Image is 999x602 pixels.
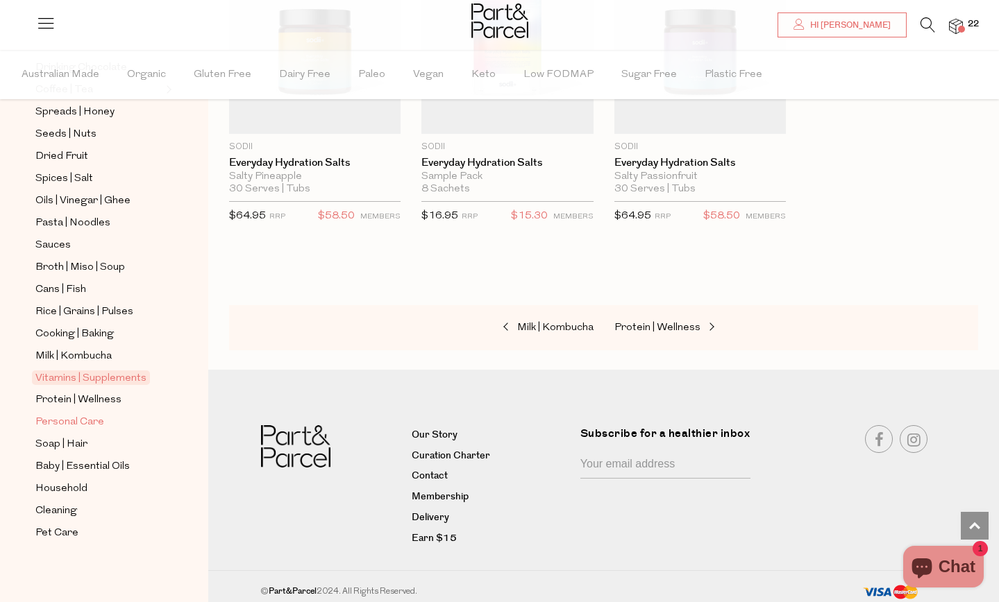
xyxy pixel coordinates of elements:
[35,126,96,143] span: Seeds | Nuts
[35,326,114,343] span: Cooking | Baking
[455,319,594,337] a: Milk | Kombucha
[421,183,470,196] span: 8 Sachets
[35,458,130,475] span: Baby | Essential Oils
[421,211,458,221] span: $16.95
[35,503,77,519] span: Cleaning
[471,3,528,38] img: Part&Parcel
[511,207,548,225] span: $15.30
[35,392,121,409] span: Protein | Wellness
[35,171,93,187] span: Spices | Salt
[614,322,700,333] span: Protein | Wellness
[35,391,162,409] a: Protein | Wellness
[35,413,162,431] a: Personal Care
[35,370,162,386] a: Vitamins | Supplements
[35,281,162,298] a: Cans | Fish
[703,207,740,225] span: $58.50
[35,325,162,343] a: Cooking | Baking
[35,436,162,453] a: Soap | Hair
[949,19,963,33] a: 22
[35,436,87,453] span: Soap | Hair
[412,531,570,547] a: Earn $15
[421,171,593,183] div: Sample Pack
[279,51,330,99] span: Dairy Free
[35,282,86,298] span: Cans | Fish
[35,525,78,542] span: Pet Care
[35,237,162,254] a: Sauces
[318,207,355,225] span: $58.50
[471,51,496,99] span: Keto
[35,502,162,519] a: Cleaning
[35,170,162,187] a: Spices | Salt
[421,157,593,169] a: Everyday Hydration Salts
[580,452,751,479] input: Your email address
[35,104,115,121] span: Spreads | Honey
[35,126,162,143] a: Seeds | Nuts
[35,215,110,232] span: Pasta | Noodles
[32,370,150,385] span: Vitamins | Supplements
[35,414,104,431] span: Personal Care
[614,141,786,153] p: Sodii
[229,183,310,196] span: 30 Serves | Tubs
[35,214,162,232] a: Pasta | Noodles
[360,213,401,221] small: MEMBERS
[412,489,570,506] a: Membership
[412,448,570,465] a: Curation Charter
[614,183,696,196] span: 30 Serves | Tubs
[35,480,162,497] a: Household
[22,51,99,99] span: Australian Made
[35,481,87,497] span: Household
[35,193,131,209] span: Oils | Vinegar | Ghee
[127,51,166,99] span: Organic
[35,458,162,475] a: Baby | Essential Oils
[229,141,401,153] p: Sodii
[462,213,478,221] small: RRP
[614,171,786,183] div: Salty Passionfruit
[261,425,330,467] img: Part&Parcel
[229,171,401,183] div: Salty Pineapple
[421,141,593,153] p: Sodii
[35,148,162,165] a: Dried Fruit
[233,585,771,599] div: © 2024. All Rights Reserved.
[614,319,753,337] a: Protein | Wellness
[412,510,570,526] a: Delivery
[655,213,671,221] small: RRP
[746,213,786,221] small: MEMBERS
[807,19,891,31] span: Hi [PERSON_NAME]
[35,524,162,542] a: Pet Care
[35,192,162,209] a: Oils | Vinegar | Ghee
[35,103,162,121] a: Spreads | Honey
[614,157,786,169] a: Everyday Hydration Salts
[580,425,759,452] label: Subscribe for a healthier inbox
[269,213,285,221] small: RRP
[899,546,988,591] inbox-online-store-chat: Shopify online store chat
[778,12,907,37] a: Hi [PERSON_NAME]
[523,51,594,99] span: Low FODMAP
[621,51,677,99] span: Sugar Free
[863,585,918,601] img: payment-methods.png
[614,211,651,221] span: $64.95
[35,259,125,276] span: Broth | Miso | Soup
[229,157,401,169] a: Everyday Hydration Salts
[412,468,570,485] a: Contact
[413,51,444,99] span: Vegan
[35,148,88,165] span: Dried Fruit
[229,211,266,221] span: $64.95
[35,237,71,254] span: Sauces
[412,427,570,444] a: Our Story
[194,51,251,99] span: Gluten Free
[35,304,133,320] span: Rice | Grains | Pulses
[35,303,162,320] a: Rice | Grains | Pulses
[705,51,762,99] span: Plastic Free
[517,322,594,333] span: Milk | Kombucha
[269,585,317,597] b: Part&Parcel
[35,347,162,365] a: Milk | Kombucha
[964,18,982,31] span: 22
[35,259,162,276] a: Broth | Miso | Soup
[358,51,385,99] span: Paleo
[35,348,112,365] span: Milk | Kombucha
[553,213,594,221] small: MEMBERS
